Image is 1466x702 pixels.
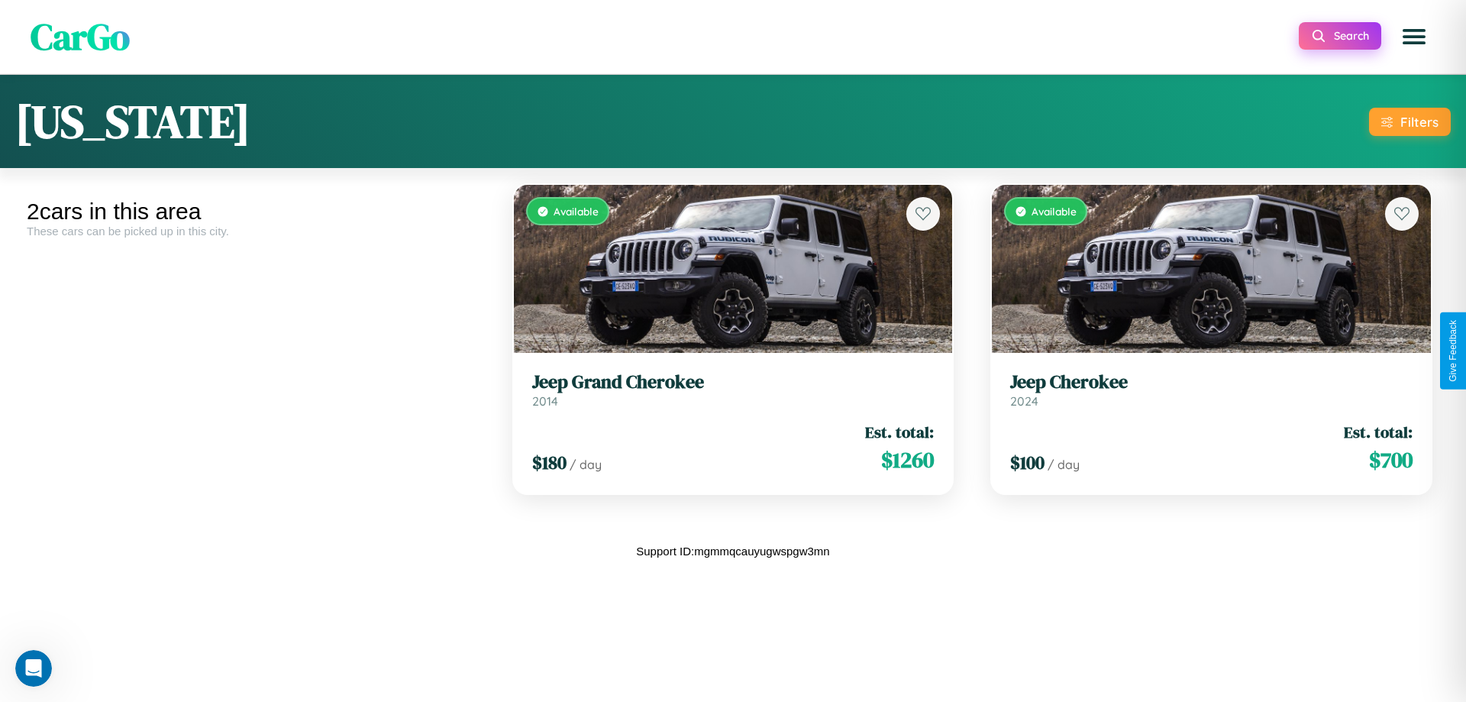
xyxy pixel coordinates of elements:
span: $ 180 [532,450,567,475]
span: Search [1334,29,1369,43]
span: Available [1032,205,1077,218]
span: $ 700 [1369,445,1413,475]
a: Jeep Grand Cherokee2014 [532,371,935,409]
span: CarGo [31,11,130,62]
span: / day [1048,457,1080,472]
span: 2014 [532,393,558,409]
span: $ 100 [1010,450,1045,475]
div: 2 cars in this area [27,199,483,225]
a: Jeep Cherokee2024 [1010,371,1413,409]
button: Filters [1369,108,1451,136]
span: / day [570,457,602,472]
iframe: Intercom live chat [15,650,52,687]
span: Available [554,205,599,218]
p: Support ID: mgmmqcauyugwspgw3mn [636,541,829,561]
button: Search [1299,22,1381,50]
div: Give Feedback [1448,320,1458,382]
span: Est. total: [865,421,934,443]
button: Open menu [1393,15,1435,58]
div: These cars can be picked up in this city. [27,225,483,238]
span: $ 1260 [881,445,934,475]
span: Est. total: [1344,421,1413,443]
span: 2024 [1010,393,1038,409]
div: Filters [1400,114,1439,130]
h3: Jeep Grand Cherokee [532,371,935,393]
h3: Jeep Cherokee [1010,371,1413,393]
h1: [US_STATE] [15,90,250,153]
